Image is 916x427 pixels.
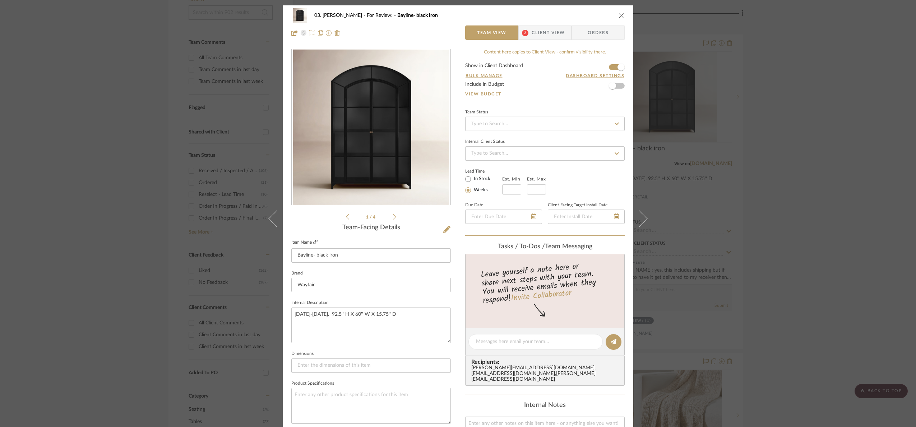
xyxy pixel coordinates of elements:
div: Leave yourself a note here or share next steps with your team. You will receive emails when they ... [464,259,626,307]
div: Internal Client Status [465,140,505,144]
img: Remove from project [334,30,340,36]
button: close [618,12,625,19]
label: In Stock [472,176,490,182]
span: Tasks / To-Dos / [498,243,545,250]
label: Dimensions [291,352,314,356]
span: Team View [477,25,506,40]
label: Weeks [472,187,488,193]
img: bd4a5d26-75a7-4582-bc8d-455b20999692_436x436.jpg [293,50,449,205]
mat-radio-group: Select item type [465,174,502,194]
div: Content here copies to Client View - confirm visibility there. [465,49,625,56]
span: / [370,215,373,219]
span: For Review: [367,13,397,18]
input: Enter Due Date [465,210,542,224]
input: Enter Item Name [291,248,451,263]
input: Enter the dimensions of this item [291,358,451,373]
label: Est. Max [527,177,546,182]
label: Brand [291,272,303,275]
a: Invite Collaborator [510,287,572,305]
span: Client View [532,25,565,40]
div: 0 [292,50,450,205]
div: team Messaging [465,243,625,251]
input: Enter Install Date [548,210,625,224]
label: Client-Facing Target Install Date [548,203,607,207]
div: Team-Facing Details [291,224,451,232]
span: Bayline- black iron [397,13,438,18]
label: Internal Description [291,301,329,305]
span: 03. [PERSON_NAME] [314,13,367,18]
input: Enter Brand [291,278,451,292]
span: Recipients: [471,359,621,365]
button: Bulk Manage [465,72,503,79]
div: Internal Notes [465,402,625,409]
span: 2 [522,30,528,36]
label: Lead Time [465,168,502,174]
input: Type to Search… [465,146,625,161]
span: Orders [580,25,616,40]
img: bd4a5d26-75a7-4582-bc8d-455b20999692_48x40.jpg [291,8,309,23]
span: 1 [366,215,370,219]
input: Type to Search… [465,117,625,131]
label: Item Name [291,239,318,245]
button: Dashboard Settings [565,72,625,79]
label: Est. Min [502,177,521,182]
div: Team Status [465,111,488,114]
span: 4 [373,215,376,219]
label: Product Specifications [291,382,334,385]
label: Due Date [465,203,483,207]
a: View Budget [465,91,625,97]
div: [PERSON_NAME][EMAIL_ADDRESS][DOMAIN_NAME] , [EMAIL_ADDRESS][DOMAIN_NAME] , [PERSON_NAME][EMAIL_AD... [471,365,621,383]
